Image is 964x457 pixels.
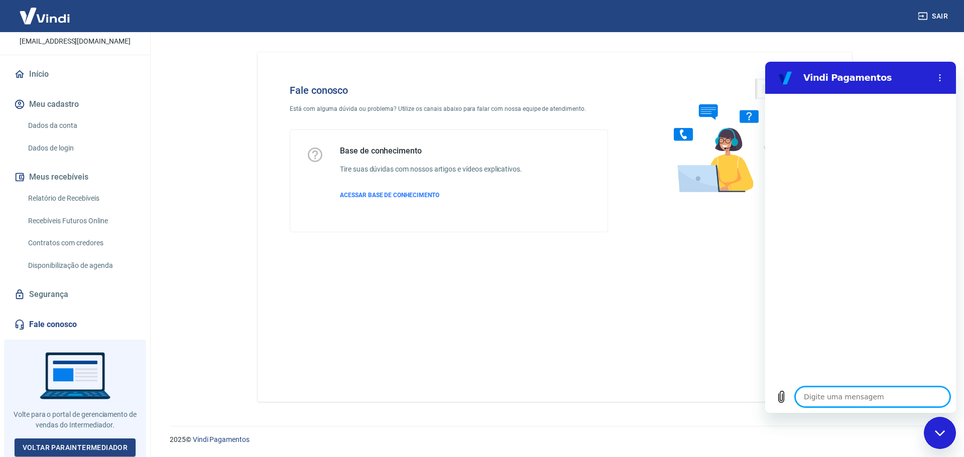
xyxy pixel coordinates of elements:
a: Disponibilização de agenda [24,255,138,276]
a: Início [12,63,138,85]
img: Vindi [12,1,77,31]
img: Fale conosco [654,68,806,202]
a: ACESSAR BASE DE CONHECIMENTO [340,191,522,200]
a: Dados de login [24,138,138,159]
a: Vindi Pagamentos [193,435,250,443]
button: Sair [916,7,952,26]
a: Dados da conta [24,115,138,136]
h4: Fale conosco [290,84,608,96]
p: [PERSON_NAME] [35,22,115,32]
a: Fale conosco [12,314,138,336]
button: Meus recebíveis [12,166,138,188]
a: Voltar paraIntermediador [15,438,136,457]
a: Recebíveis Futuros Online [24,211,138,231]
a: Relatório de Recebíveis [24,188,138,209]
button: Meu cadastro [12,93,138,115]
h5: Base de conhecimento [340,146,522,156]
a: Segurança [12,283,138,306]
iframe: Janela de mensagens [765,62,956,413]
p: Está com alguma dúvida ou problema? Utilize os canais abaixo para falar com nossa equipe de atend... [290,104,608,113]
p: [EMAIL_ADDRESS][DOMAIN_NAME] [20,36,131,47]
p: 2025 © [170,434,940,445]
span: ACESSAR BASE DE CONHECIMENTO [340,192,439,199]
iframe: Botão para abrir a janela de mensagens, conversa em andamento [924,417,956,449]
h6: Tire suas dúvidas com nossos artigos e vídeos explicativos. [340,164,522,175]
a: Contratos com credores [24,233,138,253]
